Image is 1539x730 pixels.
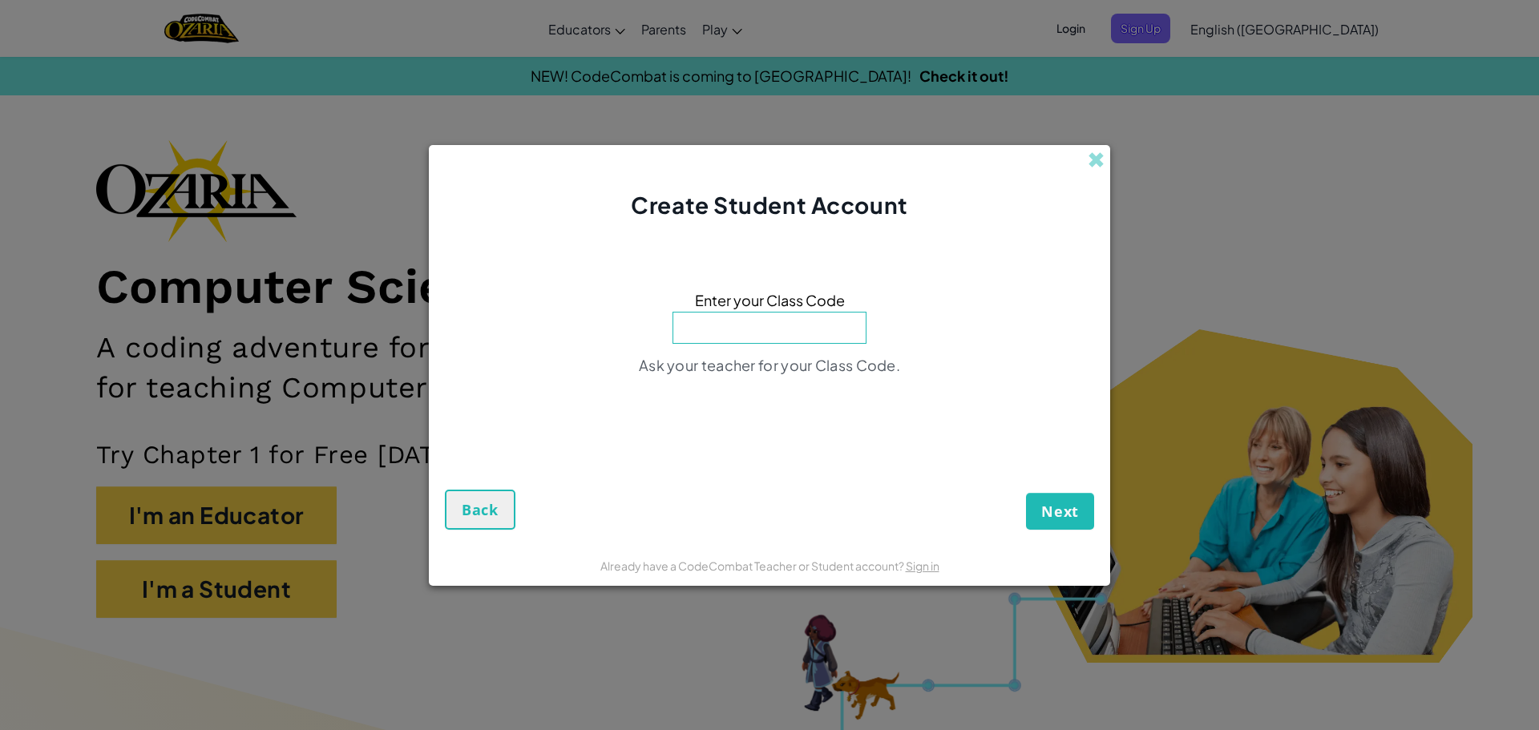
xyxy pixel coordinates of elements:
[1041,502,1079,521] span: Next
[631,191,907,219] span: Create Student Account
[695,288,845,312] span: Enter your Class Code
[1026,493,1094,530] button: Next
[600,559,906,573] span: Already have a CodeCombat Teacher or Student account?
[445,490,515,530] button: Back
[462,500,499,519] span: Back
[639,356,900,374] span: Ask your teacher for your Class Code.
[906,559,939,573] a: Sign in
